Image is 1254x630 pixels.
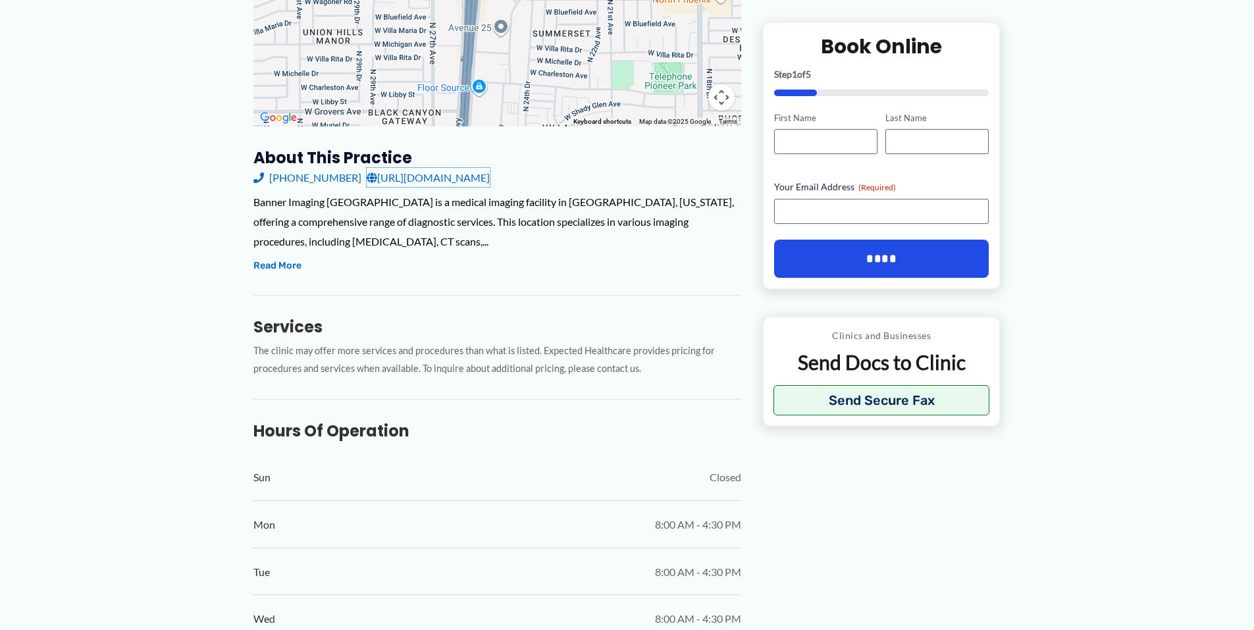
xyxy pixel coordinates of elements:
h3: About this practice [253,147,741,168]
span: (Required) [858,182,896,192]
label: First Name [774,111,877,124]
span: Closed [710,467,741,487]
span: Wed [253,609,275,629]
p: Step of [774,69,989,78]
span: 8:00 AM - 4:30 PM [655,562,741,582]
label: Last Name [885,111,989,124]
div: Banner Imaging [GEOGRAPHIC_DATA] is a medical imaging facility in [GEOGRAPHIC_DATA], [US_STATE], ... [253,192,741,251]
span: Tue [253,562,270,582]
h3: Services [253,317,741,337]
p: The clinic may offer more services and procedures than what is listed. Expected Healthcare provid... [253,342,741,378]
a: Terms (opens in new tab) [719,118,737,125]
button: Map camera controls [708,84,735,111]
a: Open this area in Google Maps (opens a new window) [257,109,300,126]
button: Read More [253,258,301,274]
h3: Hours of Operation [253,421,741,441]
span: Map data ©2025 Google [639,118,711,125]
span: 1 [792,68,797,79]
span: 5 [806,68,811,79]
h2: Book Online [774,33,989,59]
span: Sun [253,467,271,487]
p: Send Docs to Clinic [773,350,990,375]
button: Send Secure Fax [773,385,990,415]
label: Your Email Address [774,180,989,194]
p: Clinics and Businesses [773,327,990,344]
span: 8:00 AM - 4:30 PM [655,609,741,629]
img: Google [257,109,300,126]
a: [URL][DOMAIN_NAME] [367,168,490,188]
span: Mon [253,515,275,535]
button: Keyboard shortcuts [573,117,631,126]
a: [PHONE_NUMBER] [253,168,361,188]
span: 8:00 AM - 4:30 PM [655,515,741,535]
